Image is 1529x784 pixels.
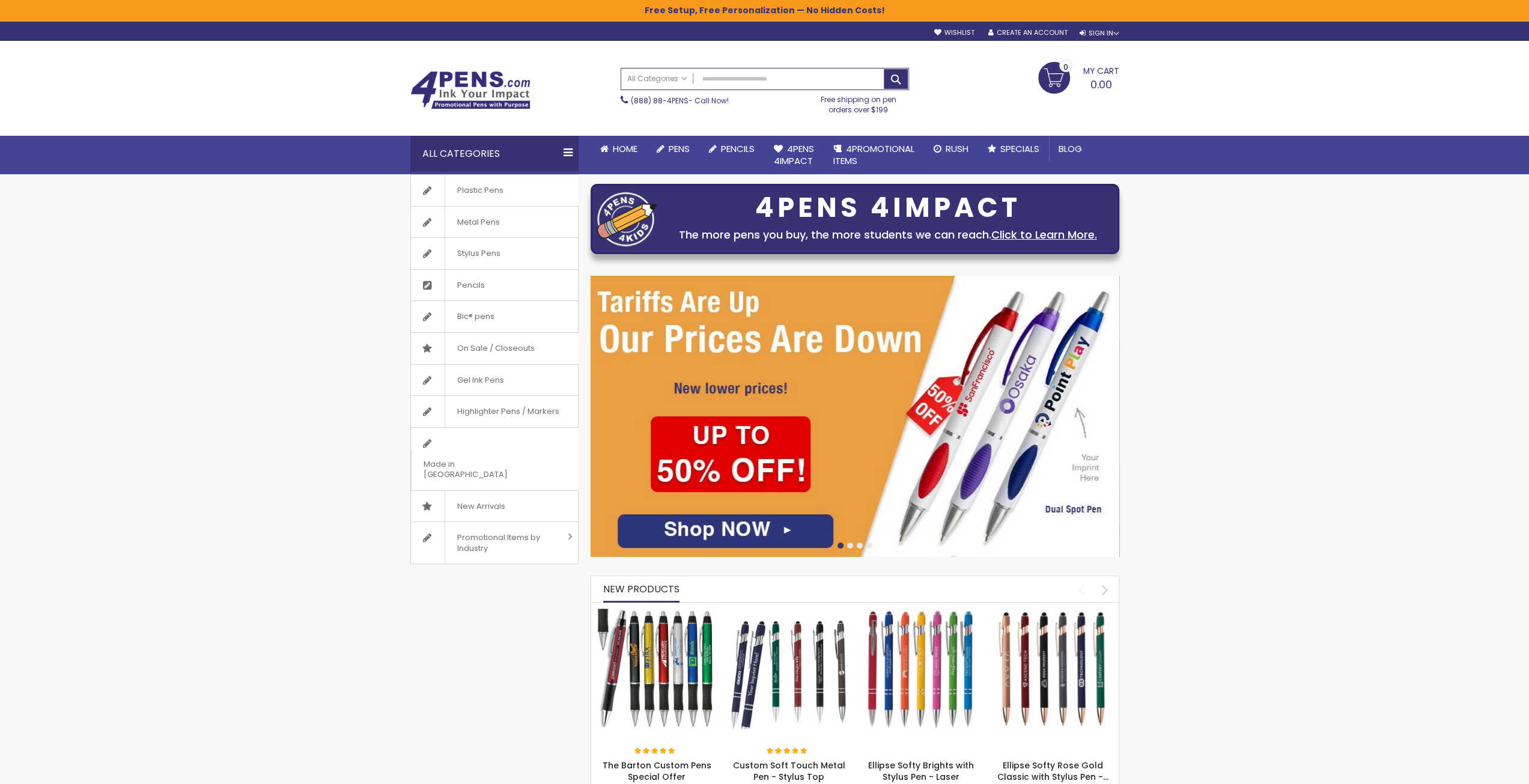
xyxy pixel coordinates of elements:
[861,609,981,729] img: Ellipse Softy Brights with Stylus Pen - Laser
[411,301,578,332] a: Bic® pens
[411,238,578,269] a: Stylus Pens
[774,142,814,167] span: 4Pens 4impact
[699,136,764,162] a: Pencils
[1059,142,1082,155] span: Blog
[597,609,717,729] img: The Barton Custom Pens Special Offer
[411,365,578,396] a: Gel Ink Pens
[603,759,711,783] a: The Barton Custom Pens Special Offer
[992,609,1113,729] img: Ellipse Softy Rose Gold Classic with Stylus Pen - Silver Laser
[597,608,717,618] a: The Barton Custom Pens Special Offer
[410,71,530,109] img: 4Pens Custom Pens and Promotional Products
[978,136,1049,162] a: Specials
[411,207,578,238] a: Metal Pens
[591,136,647,162] a: Home
[1095,579,1116,600] div: next
[946,142,968,155] span: Rush
[631,96,689,106] a: (888) 88-4PENS
[411,396,578,427] a: Highlighter Pens / Markers
[445,301,506,332] span: Bic® pens
[764,136,824,175] a: 4Pens4impact
[634,747,676,756] div: 100%
[988,28,1067,37] a: Create an Account
[997,759,1108,783] a: Ellipse Softy Rose Gold Classic with Stylus Pen -…
[1079,29,1119,38] div: Sign In
[445,396,571,427] span: Highlighter Pens / Markers
[411,333,578,364] a: On Sale / Closeouts
[445,270,497,301] span: Pencils
[411,428,578,490] a: Made in [GEOGRAPHIC_DATA]
[732,759,845,783] a: Custom Soft Touch Metal Pen - Stylus Top
[991,227,1097,242] a: Click to Learn More.
[934,28,974,37] a: Wishlist
[411,270,578,301] a: Pencils
[669,142,690,155] span: Pens
[621,68,693,88] a: All Categories
[603,582,679,596] span: New Products
[663,226,1113,243] div: The more pens you buy, the more students we can reach.
[1038,62,1119,92] a: 0.00 0
[410,136,579,172] div: All Categories
[924,136,978,162] a: Rush
[445,491,517,522] span: New Arrivals
[861,608,981,618] a: Ellipse Softy Brights with Stylus Pen - Laser
[992,608,1113,618] a: Ellipse Softy Rose Gold Classic with Stylus Pen - Silver Laser
[1090,77,1112,92] span: 0.00
[411,522,578,564] a: Promotional Items by Industry
[663,195,1113,220] div: 4PENS 4IMPACT
[631,96,729,106] span: - Call Now!
[1063,61,1068,73] span: 0
[411,175,578,206] a: Plastic Pens
[1071,579,1092,600] div: prev
[1000,142,1039,155] span: Specials
[627,74,687,84] span: All Categories
[411,449,548,490] span: Made in [GEOGRAPHIC_DATA]
[445,238,512,269] span: Stylus Pens
[445,365,516,396] span: Gel Ink Pens
[868,759,974,783] a: Ellipse Softy Brights with Stylus Pen - Laser
[729,608,849,618] a: Custom Soft Touch Metal Pen - Stylus Top
[647,136,699,162] a: Pens
[808,90,909,114] div: Free shipping on pen orders over $199
[729,609,849,729] img: Custom Soft Touch Metal Pen - Stylus Top
[824,136,924,175] a: 4PROMOTIONALITEMS
[445,333,547,364] span: On Sale / Closeouts
[411,491,578,522] a: New Arrivals
[721,142,755,155] span: Pencils
[833,142,914,167] span: 4PROMOTIONAL ITEMS
[767,747,809,756] div: 100%
[445,175,515,206] span: Plastic Pens
[1049,136,1092,162] a: Blog
[445,207,512,238] span: Metal Pens
[445,522,564,564] span: Promotional Items by Industry
[597,192,657,246] img: four_pen_logo.png
[613,142,637,155] span: Home
[591,276,1119,557] img: /cheap-promotional-products.html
